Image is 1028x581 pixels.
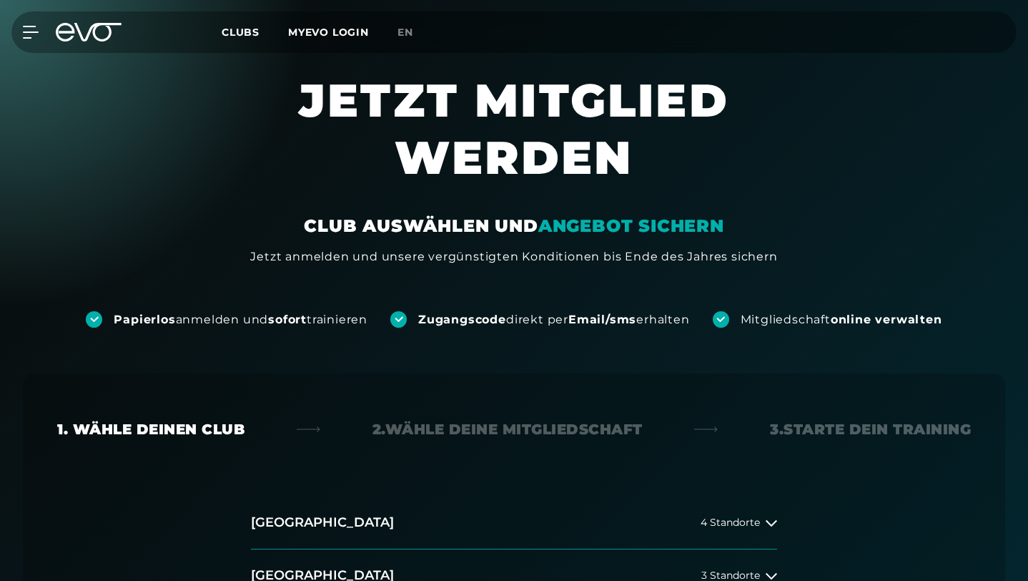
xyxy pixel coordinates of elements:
strong: sofort [268,313,307,326]
strong: online verwalten [831,313,942,326]
a: en [397,24,430,41]
div: direkt per erhalten [418,312,689,328]
div: 3. Starte dein Training [770,419,971,439]
em: ANGEBOT SICHERN [538,215,724,236]
div: 2. Wähle deine Mitgliedschaft [372,419,643,439]
h1: JETZT MITGLIED WERDEN [185,72,843,215]
button: [GEOGRAPHIC_DATA]4 Standorte [251,497,777,550]
div: anmelden und trainieren [114,312,367,328]
div: 1. Wähle deinen Club [57,419,244,439]
a: Clubs [222,25,288,39]
span: en [397,26,413,39]
strong: Email/sms [568,313,636,326]
span: 3 Standorte [701,570,760,581]
div: Jetzt anmelden und unsere vergünstigten Konditionen bis Ende des Jahres sichern [250,248,777,265]
h2: [GEOGRAPHIC_DATA] [251,514,394,532]
div: Mitgliedschaft [741,312,942,328]
strong: Papierlos [114,313,175,326]
span: 4 Standorte [701,517,760,528]
div: CLUB AUSWÄHLEN UND [304,215,723,238]
a: MYEVO LOGIN [288,26,369,39]
strong: Zugangscode [418,313,506,326]
span: Clubs [222,26,260,39]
